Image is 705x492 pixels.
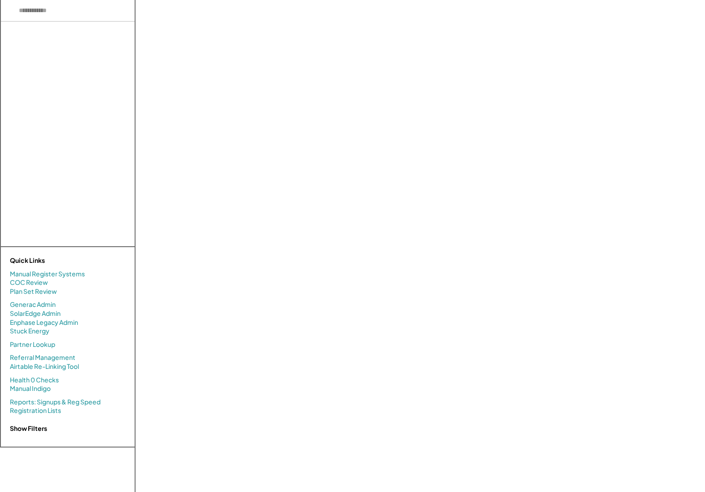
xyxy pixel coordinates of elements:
a: Airtable Re-Linking Tool [10,362,79,371]
a: Reports: Signups & Reg Speed [10,398,101,407]
a: Manual Indigo [10,384,51,393]
a: Health 0 Checks [10,376,59,385]
a: SolarEdge Admin [10,309,61,318]
a: Stuck Energy [10,327,49,336]
div: Quick Links [10,256,100,265]
a: Plan Set Review [10,287,57,296]
a: Enphase Legacy Admin [10,318,78,327]
strong: Show Filters [10,424,47,432]
a: Registration Lists [10,406,61,415]
a: Referral Management [10,353,75,362]
a: Generac Admin [10,300,56,309]
a: COC Review [10,278,48,287]
a: Manual Register Systems [10,270,85,279]
a: Partner Lookup [10,340,55,349]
